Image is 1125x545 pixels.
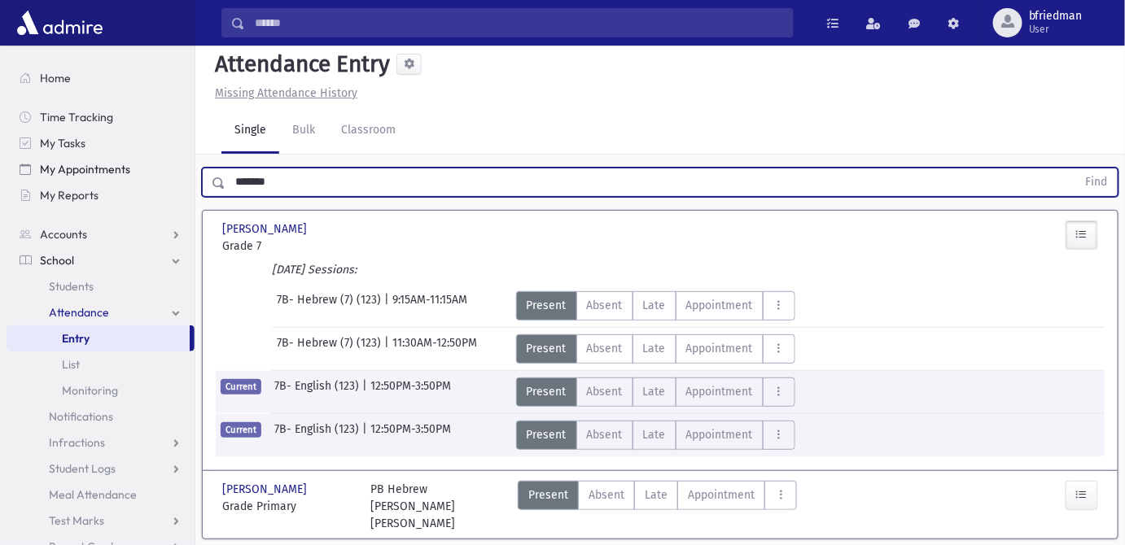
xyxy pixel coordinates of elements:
i: [DATE] Sessions: [272,263,357,277]
span: Late [643,340,666,357]
span: Student Logs [49,461,116,476]
a: Students [7,273,195,299]
span: 12:50PM-3:50PM [370,377,451,407]
a: My Appointments [7,156,195,182]
a: My Tasks [7,130,195,156]
span: Appointment [686,340,753,357]
a: Monitoring [7,377,195,403]
div: AttTypes [516,291,795,320]
span: Absent [587,297,623,314]
span: 11:30AM-12:50PM [392,334,477,364]
span: Present [527,340,567,357]
a: School [7,247,195,273]
span: Appointment [686,426,753,443]
span: Current [221,379,261,395]
span: Appointment [688,486,755,504]
span: Appointment [686,297,753,314]
a: Attendance [7,299,195,325]
a: My Reports [7,182,195,208]
span: | [384,291,392,320]
div: AttTypes [516,377,795,407]
img: AdmirePro [13,7,107,39]
span: Present [527,383,567,400]
span: 9:15AM-11:15AM [392,291,467,320]
span: Home [40,71,71,85]
span: [PERSON_NAME] [222,481,310,498]
span: My Reports [40,188,98,203]
span: Absent [587,340,623,357]
span: List [62,357,80,372]
a: Single [221,108,279,154]
span: Late [645,486,668,504]
a: Time Tracking [7,104,195,130]
span: Appointment [686,383,753,400]
span: School [40,253,74,268]
span: Meal Attendance [49,487,137,502]
span: Absent [589,486,624,504]
a: List [7,351,195,377]
span: 7B- Hebrew (7) (123) [277,334,384,364]
span: Monitoring [62,383,118,398]
span: My Tasks [40,136,85,150]
a: Notifications [7,403,195,429]
span: Grade 7 [222,238,355,255]
a: Bulk [279,108,328,154]
span: Present [527,426,567,443]
span: 7B- Hebrew (7) (123) [277,291,384,320]
span: bfriedman [1029,10,1083,23]
span: Present [528,486,568,504]
span: [PERSON_NAME] [222,220,310,238]
a: Missing Attendance History [208,86,357,100]
span: Notifications [49,409,113,424]
u: Missing Attendance History [215,86,357,100]
a: Entry [7,325,190,351]
span: Late [643,297,666,314]
span: 7B- English (123) [274,377,362,407]
span: 12:50PM-3:50PM [370,421,451,450]
h5: Attendance Entry [208,50,390,78]
div: AttTypes [516,421,795,450]
span: | [362,377,370,407]
a: Test Marks [7,508,195,534]
a: Infractions [7,429,195,456]
div: PB Hebrew [PERSON_NAME] [PERSON_NAME] [371,481,504,532]
div: AttTypes [516,334,795,364]
span: | [384,334,392,364]
span: Late [643,426,666,443]
span: Attendance [49,305,109,320]
a: Meal Attendance [7,482,195,508]
span: Present [527,297,567,314]
span: Current [221,422,261,438]
span: Late [643,383,666,400]
span: Absent [587,383,623,400]
span: Accounts [40,227,87,242]
span: Absent [587,426,623,443]
div: AttTypes [518,481,797,532]
span: 7B- English (123) [274,421,362,450]
button: Find [1076,168,1118,196]
a: Accounts [7,221,195,247]
span: User [1029,23,1083,36]
input: Search [245,8,793,37]
span: Infractions [49,435,105,450]
a: Home [7,65,195,91]
span: Entry [62,331,90,346]
span: Test Marks [49,513,104,528]
span: Time Tracking [40,110,113,124]
span: Students [49,279,94,294]
a: Classroom [328,108,409,154]
a: Student Logs [7,456,195,482]
span: | [362,421,370,450]
span: Grade Primary [222,498,355,515]
span: My Appointments [40,162,130,177]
